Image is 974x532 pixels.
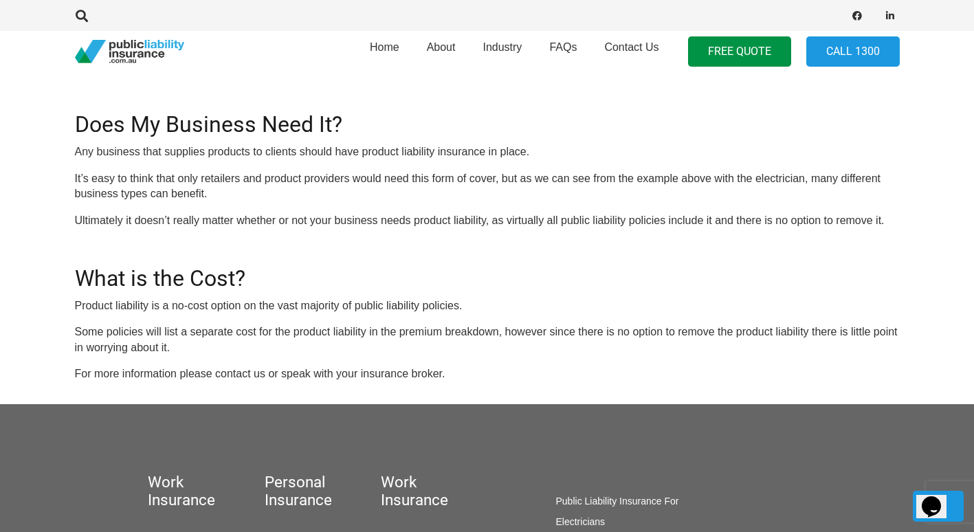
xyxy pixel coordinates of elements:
h2: Does My Business Need It? [75,95,900,137]
h5: Work Insurance [556,473,710,491]
a: FAQs [535,27,590,76]
a: Facebook [848,6,867,25]
h5: Work Insurance [381,473,476,510]
span: About [427,41,456,53]
p: Any business that supplies products to clients should have product liability insurance in place. [75,144,900,159]
a: Home [356,27,413,76]
p: It’s easy to think that only retailers and product providers would need this form of cover, but a... [75,171,900,202]
a: Back to top [913,491,964,522]
a: About [413,27,469,76]
h5: Personal Insurance [265,473,302,510]
a: pli_logotransparent [75,40,184,64]
p: Some policies will list a separate cost for the product liability in the premium breakdown, howev... [75,324,900,355]
a: Call 1300 [806,36,900,67]
h2: What is the Cost? [75,249,900,291]
span: Contact Us [604,41,658,53]
iframe: chat widget [916,477,960,518]
a: LinkedIn [881,6,900,25]
span: Industry [483,41,522,53]
a: Search [69,10,96,22]
p: Ultimately it doesn’t really matter whether or not your business needs product liability, as virt... [75,213,900,228]
span: FAQs [549,41,577,53]
a: Public Liability Insurance For Electricians [556,496,679,527]
a: Industry [469,27,535,76]
h5: Work Insurance [148,473,186,510]
p: For more information please contact us or speak with your insurance broker. [75,366,900,381]
a: Contact Us [590,27,672,76]
p: Product liability is a no-cost option on the vast majority of public liability policies. [75,298,900,313]
a: FREE QUOTE [688,36,791,67]
span: Home [370,41,399,53]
